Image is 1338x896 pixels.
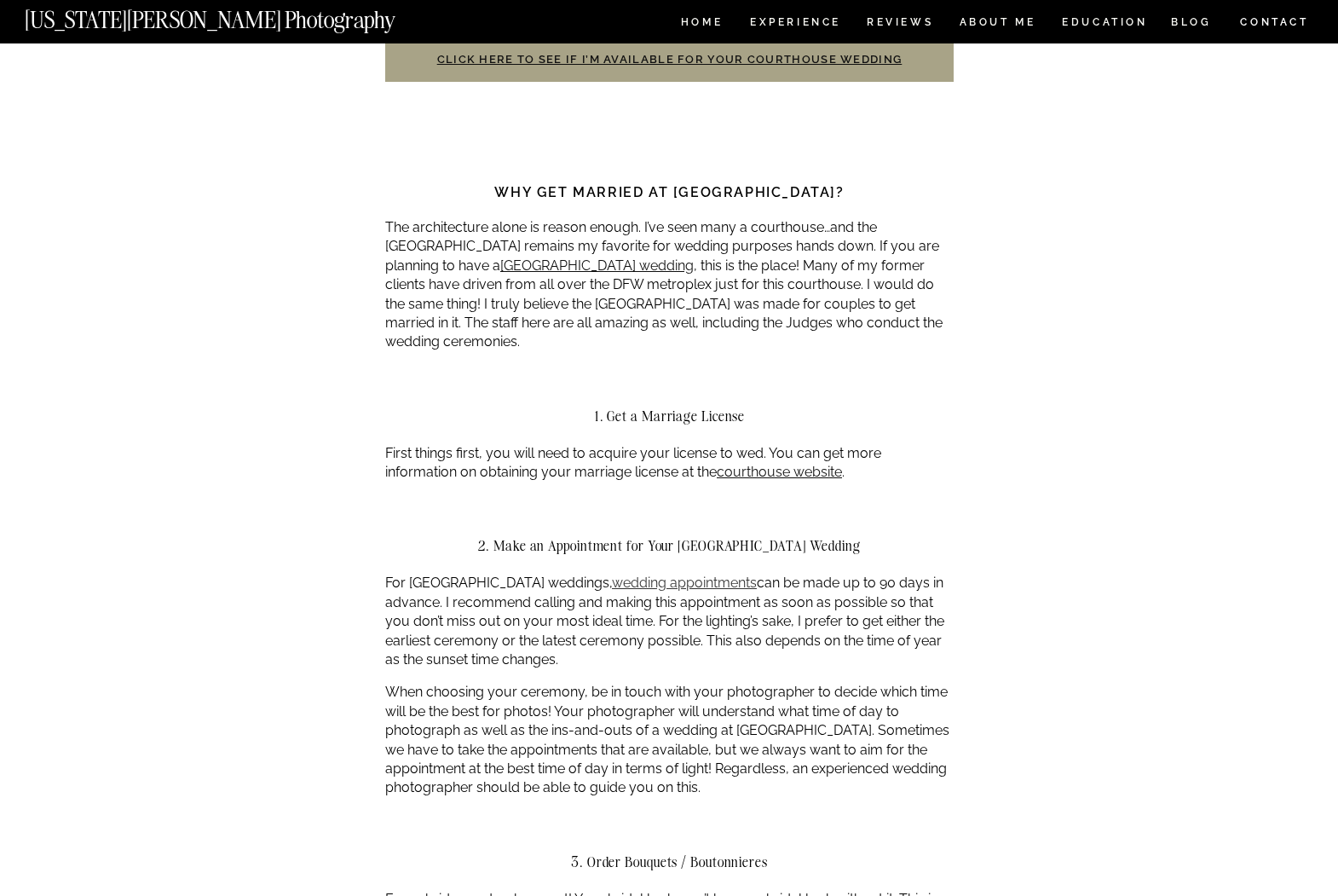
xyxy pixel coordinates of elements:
[385,218,954,352] p: The architecture alone is reason enough. I’ve seen many a courthouse…and the [GEOGRAPHIC_DATA] re...
[750,17,839,32] a: Experience
[385,574,954,669] p: For [GEOGRAPHIC_DATA] weddings, can be made up to 90 days in advance. I recommend calling and mak...
[612,575,757,591] a: wedding appointments
[385,408,954,424] h2: 1. Get a Marriage License
[385,538,954,553] h2: 2. Make an Appointment for Your [GEOGRAPHIC_DATA] Wedding
[385,854,954,870] h2: 3. Order Bouquets / Boutonnieres
[867,17,931,32] a: REVIEWS
[1060,17,1150,32] a: EDUCATION
[500,257,694,274] a: [GEOGRAPHIC_DATA] wedding
[385,444,954,483] p: First things first, you will need to acquire your license to wed. You can get more information on...
[717,464,842,480] a: courthouse website
[1239,13,1310,32] a: CONTACT
[494,184,844,200] strong: Why get married at [GEOGRAPHIC_DATA]?
[678,17,726,32] a: HOME
[1171,17,1212,32] a: BLOG
[25,9,453,23] a: [US_STATE][PERSON_NAME] Photography
[385,683,954,797] p: When choosing your ceremony, be in touch with your photographer to decide which time will be the ...
[959,17,1036,32] a: ABOUT ME
[437,53,903,66] a: Click here to see if I’m available for your courthouse wedding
